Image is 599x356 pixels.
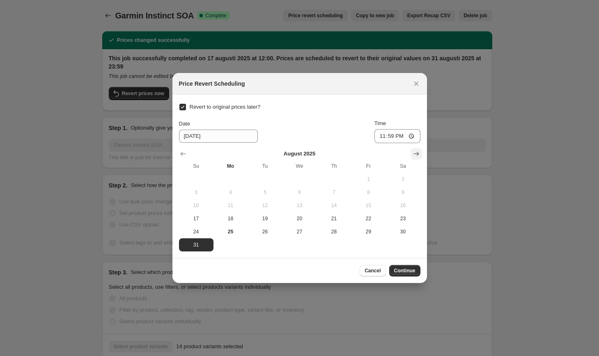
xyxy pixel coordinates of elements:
[355,228,383,235] span: 29
[317,186,351,199] button: Thursday August 7 2025
[217,228,245,235] span: 25
[360,265,386,276] button: Cancel
[217,202,245,209] span: 11
[182,163,210,169] span: Su
[389,215,417,222] span: 23
[179,199,213,212] button: Sunday August 10 2025
[177,148,189,160] button: Show previous month, July 2025
[374,129,420,143] input: 12:00
[248,160,282,173] th: Tuesday
[179,186,213,199] button: Sunday August 3 2025
[351,199,386,212] button: Friday August 15 2025
[248,186,282,199] button: Tuesday August 5 2025
[351,212,386,225] button: Friday August 22 2025
[251,215,279,222] span: 19
[389,163,417,169] span: Sa
[386,199,420,212] button: Saturday August 16 2025
[374,120,386,126] span: Time
[317,199,351,212] button: Thursday August 14 2025
[182,228,210,235] span: 24
[213,160,248,173] th: Monday
[355,163,383,169] span: Fr
[286,215,314,222] span: 20
[355,176,383,183] span: 1
[351,225,386,238] button: Friday August 29 2025
[182,242,210,248] span: 31
[394,267,415,274] span: Continue
[179,212,213,225] button: Sunday August 17 2025
[386,186,420,199] button: Saturday August 9 2025
[386,160,420,173] th: Saturday
[355,202,383,209] span: 15
[320,189,348,196] span: 7
[286,189,314,196] span: 6
[251,163,279,169] span: Tu
[389,265,420,276] button: Continue
[386,225,420,238] button: Saturday August 30 2025
[282,199,317,212] button: Wednesday August 13 2025
[411,148,422,160] button: Show next month, September 2025
[179,80,245,88] h2: Price Revert Scheduling
[282,212,317,225] button: Wednesday August 20 2025
[248,225,282,238] button: Tuesday August 26 2025
[351,160,386,173] th: Friday
[386,212,420,225] button: Saturday August 23 2025
[389,176,417,183] span: 2
[389,228,417,235] span: 30
[179,121,190,127] span: Date
[351,186,386,199] button: Friday August 8 2025
[282,160,317,173] th: Wednesday
[251,228,279,235] span: 26
[213,212,248,225] button: Monday August 18 2025
[248,199,282,212] button: Tuesday August 12 2025
[182,189,210,196] span: 3
[317,160,351,173] th: Thursday
[317,212,351,225] button: Thursday August 21 2025
[251,202,279,209] span: 12
[282,225,317,238] button: Wednesday August 27 2025
[213,186,248,199] button: Monday August 4 2025
[286,228,314,235] span: 27
[355,215,383,222] span: 22
[389,202,417,209] span: 16
[248,212,282,225] button: Tuesday August 19 2025
[389,189,417,196] span: 9
[355,189,383,196] span: 8
[217,163,245,169] span: Mo
[213,225,248,238] button: Today Monday August 25 2025
[217,189,245,196] span: 4
[179,130,258,143] input: 8/25/2025
[179,160,213,173] th: Sunday
[320,163,348,169] span: Th
[365,267,381,274] span: Cancel
[217,215,245,222] span: 18
[386,173,420,186] button: Saturday August 2 2025
[179,238,213,251] button: Sunday August 31 2025
[320,202,348,209] span: 14
[320,228,348,235] span: 28
[351,173,386,186] button: Friday August 1 2025
[286,163,314,169] span: We
[317,225,351,238] button: Thursday August 28 2025
[182,202,210,209] span: 10
[251,189,279,196] span: 5
[213,199,248,212] button: Monday August 11 2025
[286,202,314,209] span: 13
[190,104,261,110] span: Revert to original prices later?
[182,215,210,222] span: 17
[179,225,213,238] button: Sunday August 24 2025
[411,78,422,89] button: Close
[320,215,348,222] span: 21
[282,186,317,199] button: Wednesday August 6 2025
